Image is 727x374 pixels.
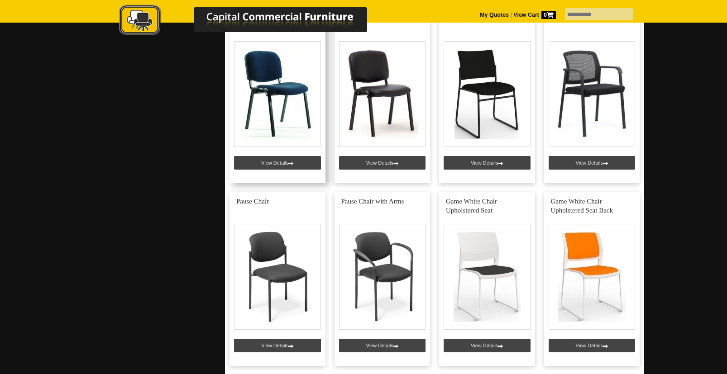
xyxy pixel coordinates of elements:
a: View Cart0 [512,12,556,18]
img: Capital Commercial Furniture Logo [94,5,411,38]
a: My Quotes [480,12,509,18]
a: Capital Commercial Furniture Logo [94,5,411,40]
strong: View Cart [513,12,556,18]
span: 0 [541,11,556,19]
